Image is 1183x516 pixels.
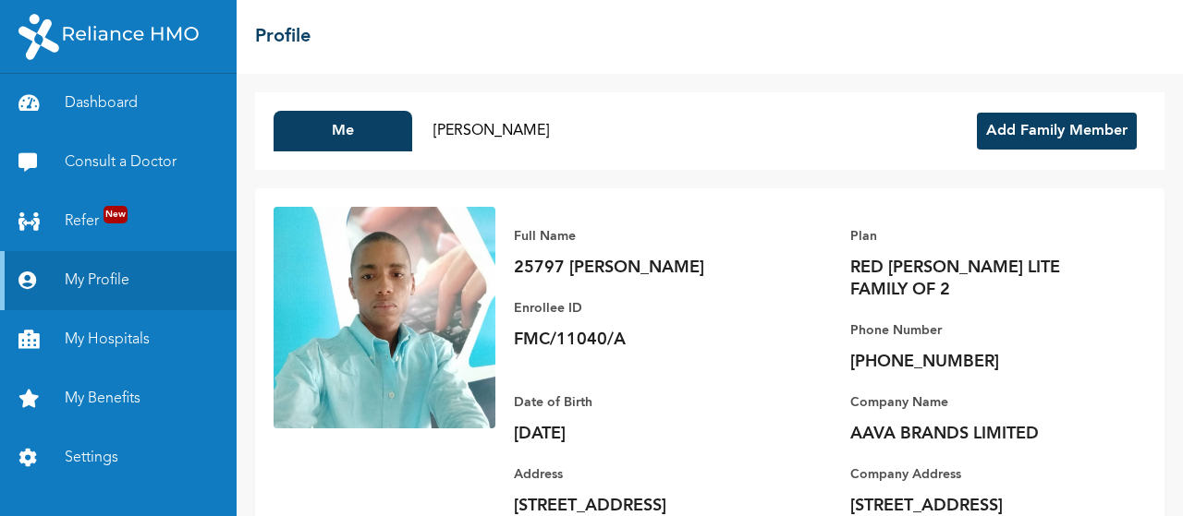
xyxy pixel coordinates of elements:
[274,207,495,428] img: Enrollee
[514,423,773,445] p: [DATE]
[850,351,1109,373] p: [PHONE_NUMBER]
[850,257,1109,301] p: RED [PERSON_NAME] LITE FAMILY OF 2
[850,225,1109,247] p: Plan
[274,111,412,151] button: Me
[421,111,560,151] button: [PERSON_NAME]
[104,206,128,223] span: New
[850,463,1109,486] p: Company Address
[850,423,1109,445] p: AAVA BRANDS LIMITED
[514,297,773,319] p: Enrollee ID
[514,329,773,351] p: FMC/11040/A
[514,391,773,414] p: Date of Birth
[18,14,199,60] img: RelianceHMO's Logo
[977,113,1137,150] button: Add Family Member
[850,319,1109,342] p: Phone Number
[255,23,311,51] h2: Profile
[514,257,773,279] p: 25797 [PERSON_NAME]
[514,463,773,486] p: Address
[514,225,773,247] p: Full Name
[850,391,1109,414] p: Company Name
